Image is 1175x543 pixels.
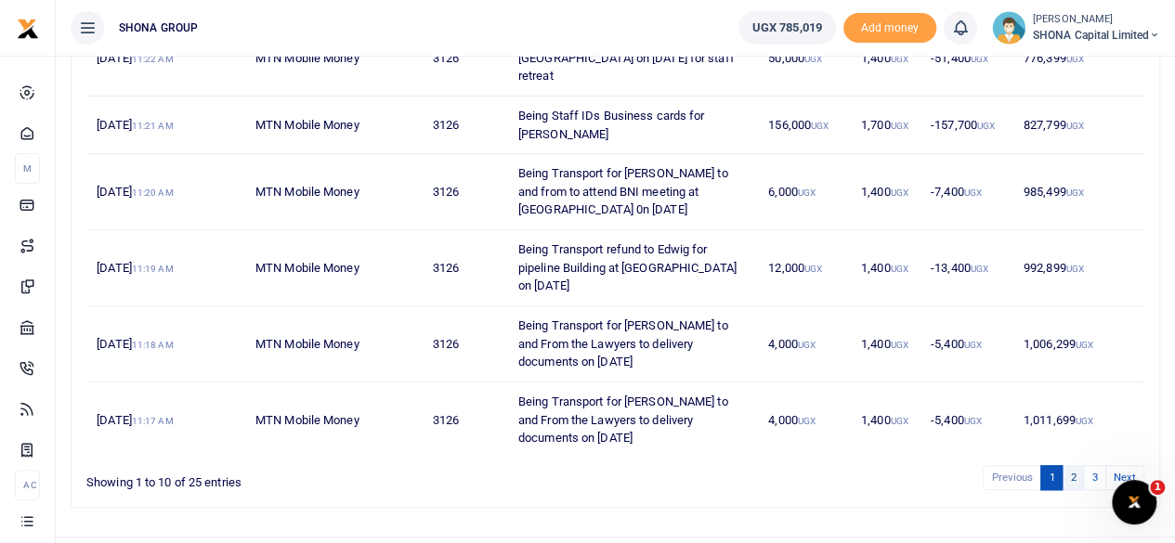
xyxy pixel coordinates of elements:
img: logo-small [17,18,39,40]
td: 4,000 [758,306,851,382]
td: -7,400 [920,154,1013,230]
small: UGX [1076,340,1093,350]
small: UGX [890,54,907,64]
td: 827,799 [1013,97,1144,154]
a: UGX 785,019 [738,11,836,45]
small: UGX [811,121,829,131]
td: -157,700 [920,97,1013,154]
small: 11:18 AM [132,340,174,350]
td: 3126 [423,154,508,230]
td: [DATE] [86,382,245,458]
td: 50,000 [758,20,851,97]
small: UGX [890,264,907,274]
small: UGX [977,121,995,131]
td: 3126 [423,306,508,382]
div: Showing 1 to 10 of 25 entries [86,463,520,492]
td: Being Transport refund to [GEOGRAPHIC_DATA] on [DATE] for staff retreat [508,20,758,97]
td: 3126 [423,97,508,154]
a: 2 [1062,465,1084,490]
td: MTN Mobile Money [245,306,423,382]
td: 3126 [423,382,508,458]
small: UGX [798,340,816,350]
li: Toup your wallet [843,13,936,44]
a: Next [1105,465,1144,490]
a: 1 [1040,465,1063,490]
td: 6,000 [758,154,851,230]
li: Wallet ballance [731,11,843,45]
small: 11:19 AM [132,264,174,274]
small: UGX [964,340,982,350]
small: UGX [890,121,907,131]
small: UGX [798,187,816,198]
td: 1,400 [851,306,920,382]
small: UGX [798,416,816,426]
td: -13,400 [920,230,1013,306]
small: 11:17 AM [132,416,174,426]
td: MTN Mobile Money [245,154,423,230]
td: [DATE] [86,97,245,154]
td: 1,011,699 [1013,382,1144,458]
td: 1,400 [851,154,920,230]
iframe: Intercom live chat [1112,480,1156,524]
td: MTN Mobile Money [245,382,423,458]
small: UGX [1065,121,1083,131]
small: UGX [971,264,988,274]
td: 12,000 [758,230,851,306]
td: 1,006,299 [1013,306,1144,382]
td: Being Staff IDs Business cards for [PERSON_NAME] [508,97,758,154]
td: [DATE] [86,230,245,306]
span: UGX 785,019 [752,19,822,37]
small: UGX [1065,264,1083,274]
td: 1,400 [851,230,920,306]
a: profile-user [PERSON_NAME] SHONA Capital Limited [992,11,1160,45]
a: logo-small logo-large logo-large [17,20,39,34]
a: Add money [843,19,936,33]
td: [DATE] [86,306,245,382]
small: UGX [964,416,982,426]
small: UGX [1065,54,1083,64]
td: 985,499 [1013,154,1144,230]
small: UGX [890,187,907,198]
td: 156,000 [758,97,851,154]
td: 776,399 [1013,20,1144,97]
img: profile-user [992,11,1025,45]
td: Being Transport refund to Edwig for pipeline Building at [GEOGRAPHIC_DATA] on [DATE] [508,230,758,306]
td: 992,899 [1013,230,1144,306]
small: UGX [890,416,907,426]
small: UGX [804,264,822,274]
small: 11:22 AM [132,54,174,64]
small: 11:21 AM [132,121,174,131]
td: Being Transport for [PERSON_NAME] to and from to attend BNI meeting at [GEOGRAPHIC_DATA] 0n [DATE] [508,154,758,230]
small: UGX [964,187,982,198]
small: UGX [804,54,822,64]
span: 1 [1150,480,1165,495]
td: Being Transport for [PERSON_NAME] to and From the Lawyers to delivery documents on [DATE] [508,306,758,382]
span: SHONA GROUP [111,19,205,36]
td: [DATE] [86,20,245,97]
td: 3126 [423,20,508,97]
td: -51,400 [920,20,1013,97]
td: MTN Mobile Money [245,230,423,306]
span: Add money [843,13,936,44]
td: MTN Mobile Money [245,20,423,97]
td: 3126 [423,230,508,306]
small: UGX [971,54,988,64]
td: -5,400 [920,306,1013,382]
small: UGX [1076,416,1093,426]
small: 11:20 AM [132,187,174,198]
small: [PERSON_NAME] [1033,12,1160,28]
td: [DATE] [86,154,245,230]
small: UGX [890,340,907,350]
span: SHONA Capital Limited [1033,27,1160,44]
td: 4,000 [758,382,851,458]
td: MTN Mobile Money [245,97,423,154]
td: 1,400 [851,382,920,458]
li: M [15,153,40,184]
td: -5,400 [920,382,1013,458]
li: Ac [15,470,40,500]
td: 1,700 [851,97,920,154]
a: 3 [1083,465,1105,490]
td: 1,400 [851,20,920,97]
td: Being Transport for [PERSON_NAME] to and From the Lawyers to delivery documents on [DATE] [508,382,758,458]
small: UGX [1065,187,1083,198]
